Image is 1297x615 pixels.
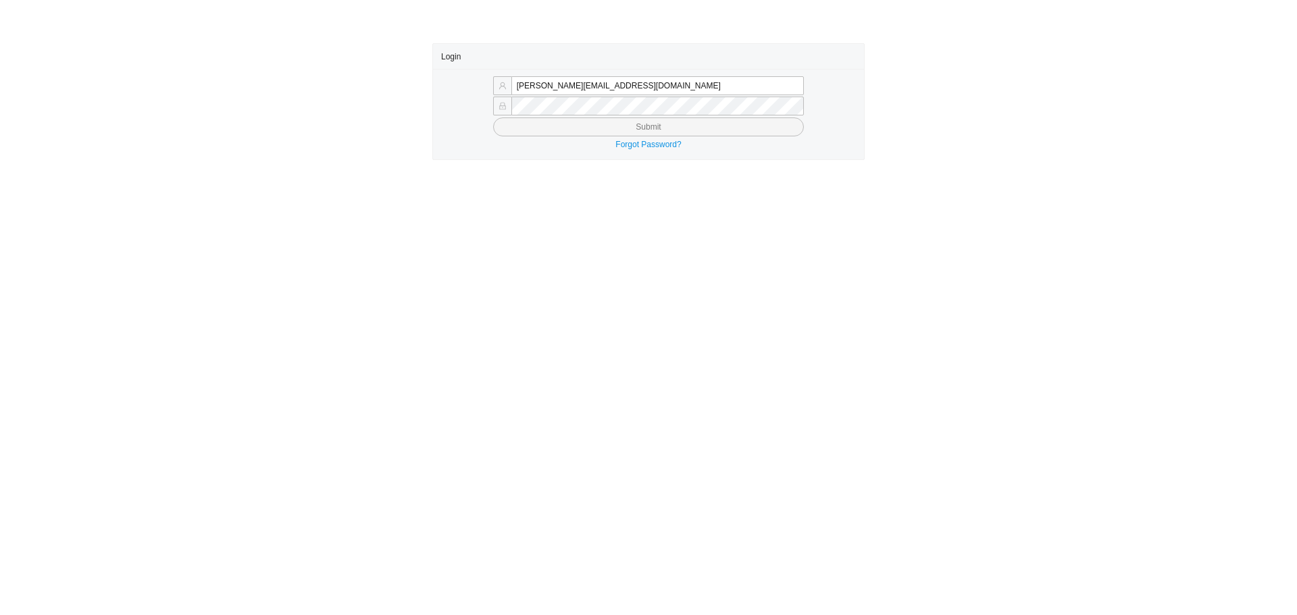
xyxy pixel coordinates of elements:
[499,102,507,110] span: lock
[441,44,856,69] div: Login
[511,76,804,95] input: Email
[499,82,507,90] span: user
[493,117,804,136] button: Submit
[615,140,681,149] a: Forgot Password?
